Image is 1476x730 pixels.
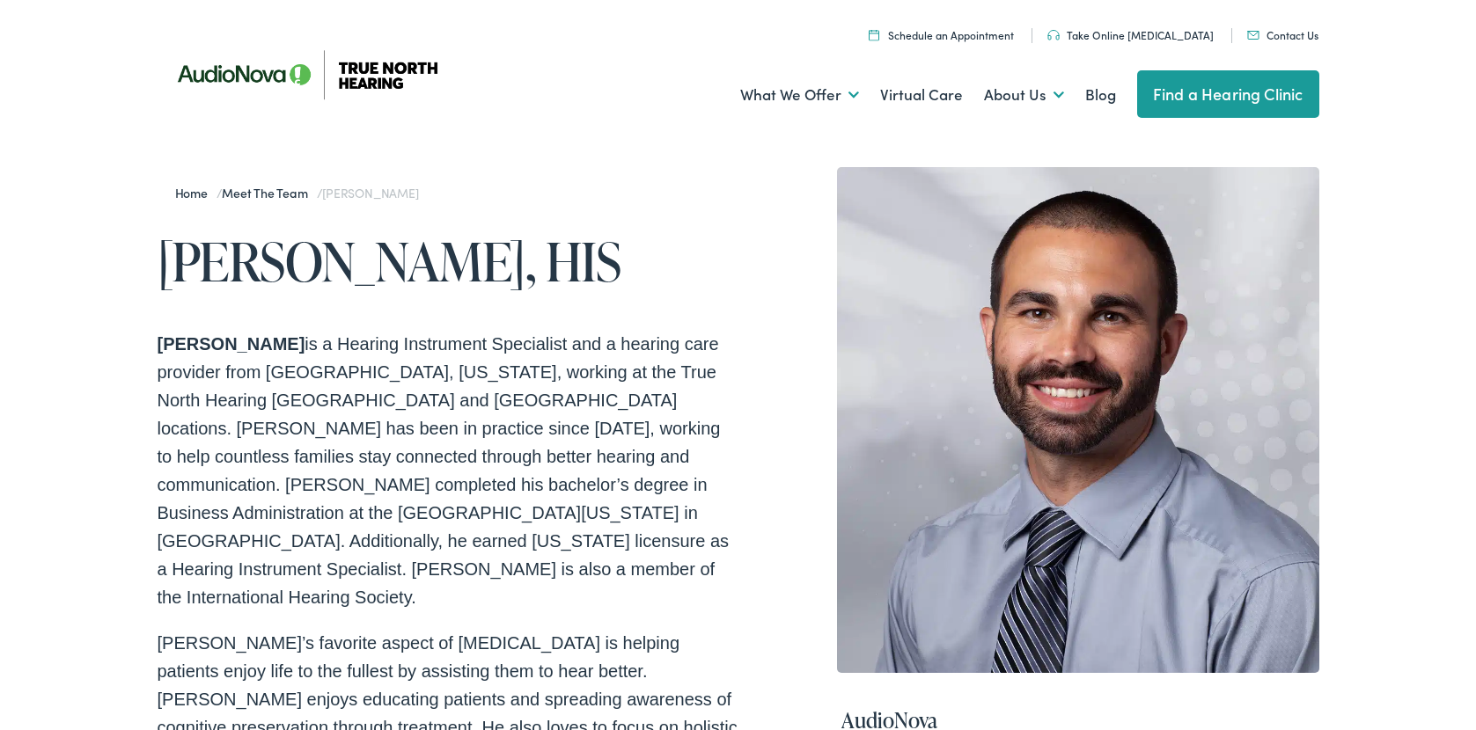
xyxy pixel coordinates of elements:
[984,62,1064,128] a: About Us
[1047,27,1214,42] a: Take Online [MEDICAL_DATA]
[158,334,305,354] strong: [PERSON_NAME]
[880,62,963,128] a: Virtual Care
[175,184,217,201] a: Home
[1047,30,1060,40] img: Headphones icon in color code ffb348
[869,27,1014,42] a: Schedule an Appointment
[1247,31,1259,40] img: Mail icon in color code ffb348, used for communication purposes
[175,184,419,201] span: / /
[1085,62,1116,128] a: Blog
[158,232,738,290] h1: [PERSON_NAME], HIS
[740,62,859,128] a: What We Offer
[837,167,1319,673] img: David Kuczewski hearing instrument specialist Portland ME
[869,29,879,40] img: Icon symbolizing a calendar in color code ffb348
[322,184,418,201] span: [PERSON_NAME]
[1137,70,1319,118] a: Find a Hearing Clinic
[222,184,316,201] a: Meet the Team
[158,330,738,611] p: is a Hearing Instrument Specialist and a hearing care provider from [GEOGRAPHIC_DATA], [US_STATE]...
[1247,27,1318,42] a: Contact Us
